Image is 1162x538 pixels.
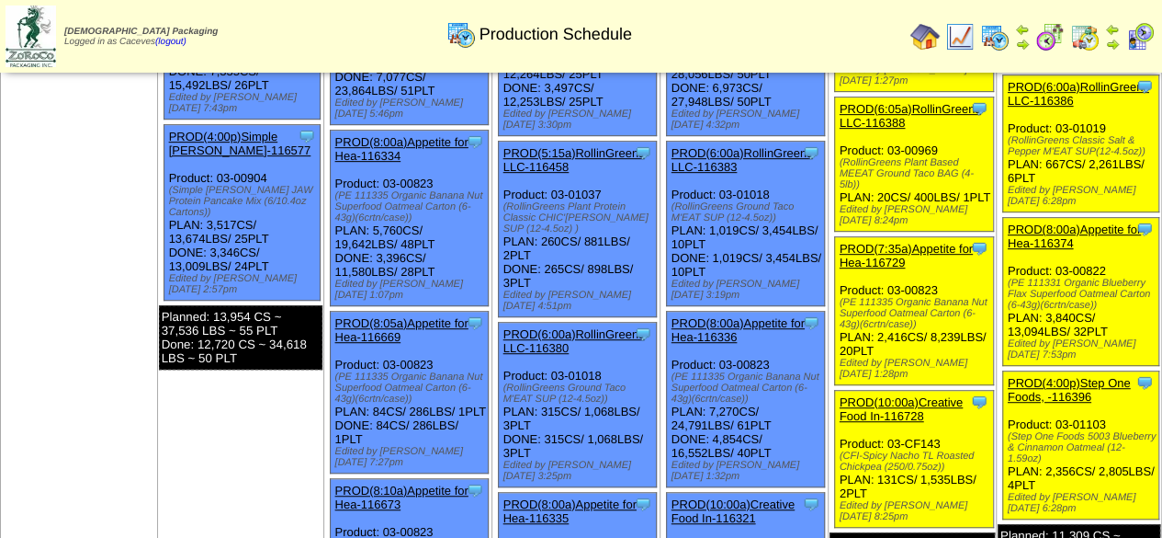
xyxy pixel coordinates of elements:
[834,97,993,232] div: Product: 03-00969 PLAN: 20CS / 400LBS / 1PLT
[503,460,657,482] div: Edited by [PERSON_NAME] [DATE] 3:25pm
[634,495,652,513] img: Tooltip
[1015,37,1030,52] img: arrowright.gif
[1008,492,1158,514] div: Edited by [PERSON_NAME] [DATE] 6:28pm
[980,22,1010,52] img: calendarprod.gif
[169,185,321,218] div: (Simple [PERSON_NAME] JAW Protein Pancake Mix (6/10.4oz Cartons))
[159,305,322,370] div: Planned: 13,954 CS ~ 37,536 LBS ~ 55 PLT Done: 12,720 CS ~ 34,618 LBS ~ 50 PLT
[1008,135,1158,157] div: (RollinGreens Classic Salt & Pepper M'EAT SUP(12-4.5oz))
[335,484,468,511] a: PROD(8:10a)Appetite for Hea-116673
[802,314,820,332] img: Tooltip
[503,146,645,174] a: PROD(5:15a)RollinGreens LLC-116458
[970,393,988,411] img: Tooltip
[840,451,993,473] div: (CFI-Spicy Nacho TL Roasted Chickpea (250/0.75oz))
[498,323,657,487] div: Product: 03-01018 PLAN: 315CS / 1,068LBS / 3PLT DONE: 315CS / 1,068LBS / 3PLT
[666,142,825,306] div: Product: 03-01018 PLAN: 1,019CS / 3,454LBS / 10PLT DONE: 1,019CS / 3,454LBS / 10PLT
[840,102,981,130] a: PROD(6:05a)RollinGreens LLC-116388
[164,125,321,301] div: Product: 03-00904 PLAN: 3,517CS / 13,674LBS / 25PLT DONE: 3,346CS / 13,009LBS / 24PLT
[840,395,963,423] a: PROD(10:00a)Creative Food In-116728
[834,237,993,385] div: Product: 03-00823 PLAN: 2,416CS / 8,239LBS / 20PLT
[169,92,321,114] div: Edited by [PERSON_NAME] [DATE] 7:43pm
[1008,80,1149,108] a: PROD(6:00a)RollinGreens LLC-116386
[671,146,813,174] a: PROD(6:00a)RollinGreens LLC-116383
[666,312,825,487] div: Product: 03-00823 PLAN: 7,270CS / 24,791LBS / 61PLT DONE: 4,854CS / 16,552LBS / 40PLT
[466,314,484,332] img: Tooltip
[503,109,657,131] div: Edited by [PERSON_NAME] [DATE] 3:30pm
[1008,185,1158,207] div: Edited by [PERSON_NAME] [DATE] 6:28pm
[1002,218,1158,366] div: Product: 03-00822 PLAN: 3,840CS / 13,094LBS / 32PLT
[503,327,645,355] a: PROD(6:00a)RollinGreens LLC-116380
[970,99,988,118] img: Tooltip
[634,325,652,343] img: Tooltip
[840,204,993,226] div: Edited by [PERSON_NAME] [DATE] 8:24pm
[466,132,484,151] img: Tooltip
[1035,22,1065,52] img: calendarblend.gif
[6,6,56,67] img: zoroco-logo-small.webp
[335,446,489,468] div: Edited by [PERSON_NAME] [DATE] 7:27pm
[840,358,993,380] div: Edited by [PERSON_NAME] [DATE] 1:28pm
[64,27,218,47] span: Logged in as Caceves
[169,130,311,157] a: PROD(4:00p)Simple [PERSON_NAME]-116577
[1135,77,1154,96] img: Tooltip
[834,391,993,528] div: Product: 03-CF143 PLAN: 131CS / 1,535LBS / 2PLT
[1135,220,1154,238] img: Tooltip
[671,279,825,301] div: Edited by [PERSON_NAME] [DATE] 3:19pm
[1008,338,1158,361] div: Edited by [PERSON_NAME] [DATE] 7:53pm
[1008,376,1131,404] a: PROD(4:00p)Step One Foods, -116396
[446,19,476,49] img: calendarprod.gif
[335,316,468,344] a: PROD(8:05a)Appetite for Hea-116669
[1105,37,1120,52] img: arrowright.gif
[840,297,993,330] div: (PE 111335 Organic Banana Nut Superfood Oatmeal Carton (6-43g)(6crtn/case))
[945,22,975,52] img: line_graph.gif
[1008,278,1158,311] div: (PE 111331 Organic Blueberry Flax Superfood Oatmeal Carton (6-43g)(6crtn/case))
[1135,373,1154,392] img: Tooltip
[1008,431,1158,464] div: (Step One Foods 5003 Blueberry & Cinnamon Oatmeal (12-1.59oz)
[1008,223,1141,250] a: PROD(8:00a)Appetite for Hea-116374
[671,316,805,344] a: PROD(8:00a)Appetite for Hea-116336
[1002,75,1158,212] div: Product: 03-01019 PLAN: 667CS / 2,261LBS / 6PLT
[335,97,489,120] div: Edited by [PERSON_NAME] [DATE] 5:46pm
[169,273,321,295] div: Edited by [PERSON_NAME] [DATE] 2:57pm
[910,22,940,52] img: home.gif
[802,143,820,162] img: Tooltip
[155,37,186,47] a: (logout)
[671,460,825,482] div: Edited by [PERSON_NAME] [DATE] 1:32pm
[1105,22,1120,37] img: arrowleft.gif
[840,500,993,522] div: Edited by [PERSON_NAME] [DATE] 8:25pm
[503,498,637,525] a: PROD(8:00a)Appetite for Hea-116335
[335,135,468,163] a: PROD(8:00a)Appetite for Hea-116334
[503,201,657,235] div: (RollinGreens Plant Protein Classic CHIC'[PERSON_NAME] SUP (12-4.5oz) )
[671,498,795,525] a: PROD(10:00a)Creative Food In-116321
[498,142,657,317] div: Product: 03-01037 PLAN: 260CS / 881LBS / 2PLT DONE: 265CS / 898LBS / 3PLT
[1002,372,1158,520] div: Product: 03-01103 PLAN: 2,356CS / 2,805LBS / 4PLT
[335,190,489,223] div: (PE 111335 Organic Banana Nut Superfood Oatmeal Carton (6-43g)(6crtn/case))
[1125,22,1155,52] img: calendarcustomer.gif
[671,372,825,405] div: (PE 111335 Organic Banana Nut Superfood Oatmeal Carton (6-43g)(6crtn/case))
[840,242,973,269] a: PROD(7:35a)Appetite for Hea-116729
[970,239,988,258] img: Tooltip
[840,157,993,190] div: (RollinGreens Plant Based MEEAT Ground Taco BAG (4-5lb))
[503,383,657,405] div: (RollinGreens Ground Taco M'EAT SUP (12-4.5oz))
[634,143,652,162] img: Tooltip
[1015,22,1030,37] img: arrowleft.gif
[335,279,489,301] div: Edited by [PERSON_NAME] [DATE] 1:07pm
[64,27,218,37] span: [DEMOGRAPHIC_DATA] Packaging
[330,312,489,474] div: Product: 03-00823 PLAN: 84CS / 286LBS / 1PLT DONE: 84CS / 286LBS / 1PLT
[503,290,657,312] div: Edited by [PERSON_NAME] [DATE] 4:51pm
[479,25,632,44] span: Production Schedule
[330,131,489,306] div: Product: 03-00823 PLAN: 5,760CS / 19,642LBS / 48PLT DONE: 3,396CS / 11,580LBS / 28PLT
[802,495,820,513] img: Tooltip
[671,109,825,131] div: Edited by [PERSON_NAME] [DATE] 4:32pm
[1070,22,1100,52] img: calendarinout.gif
[466,481,484,499] img: Tooltip
[671,201,825,223] div: (RollinGreens Ground Taco M'EAT SUP (12-4.5oz))
[298,127,316,145] img: Tooltip
[335,372,489,405] div: (PE 111335 Organic Banana Nut Superfood Oatmeal Carton (6-43g)(6crtn/case))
